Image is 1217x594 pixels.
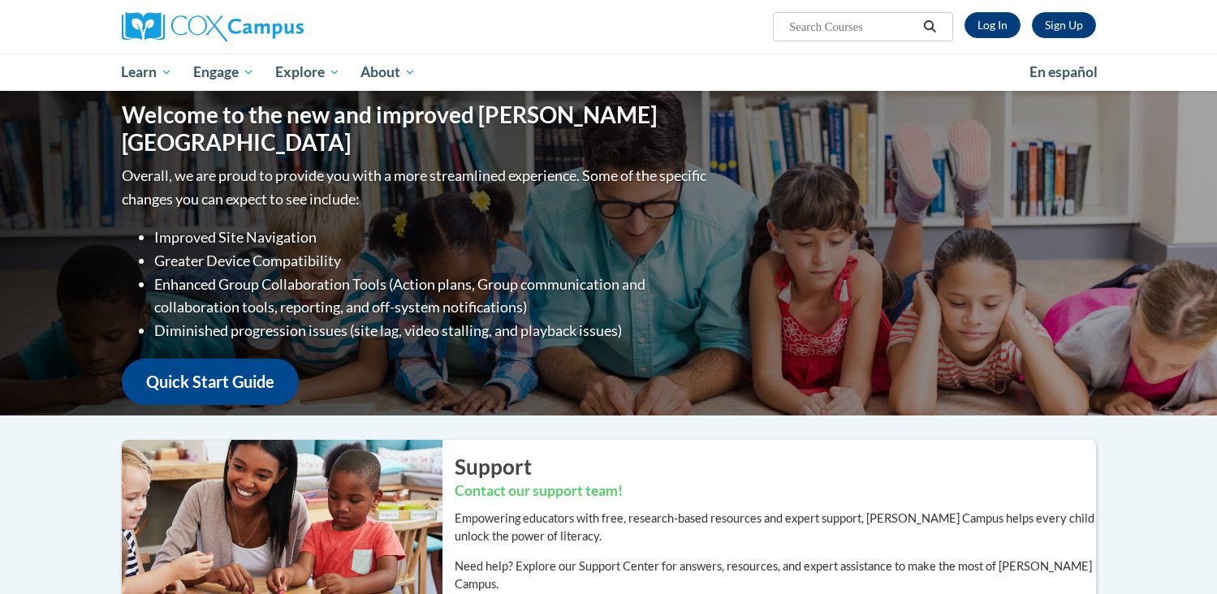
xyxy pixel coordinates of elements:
h2: Support [455,452,1096,481]
h1: Welcome to the new and improved [PERSON_NAME][GEOGRAPHIC_DATA] [122,101,710,156]
a: Register [1032,12,1096,38]
p: Empowering educators with free, research-based resources and expert support, [PERSON_NAME] Campus... [455,510,1096,545]
li: Greater Device Compatibility [154,249,710,273]
span: About [360,62,416,82]
a: Explore [265,54,351,91]
a: En español [1019,55,1108,89]
span: Engage [193,62,254,82]
span: Learn [121,62,172,82]
a: Log In [965,12,1021,38]
a: Quick Start Guide [122,359,299,405]
span: En español [1029,63,1098,80]
a: Cox Campus [122,12,430,41]
div: Main menu [97,54,1120,91]
li: Diminished progression issues (site lag, video stalling, and playback issues) [154,319,710,342]
p: Need help? Explore our Support Center for answers, resources, and expert assistance to make the m... [455,557,1096,593]
h3: Contact our support team! [455,481,1096,501]
a: About [350,54,426,91]
button: Search [917,17,942,37]
input: Search Courses [788,17,917,37]
img: Cox Campus [122,12,304,41]
li: Enhanced Group Collaboration Tools (Action plans, Group communication and collaboration tools, re... [154,273,710,320]
a: Engage [183,54,265,91]
p: Overall, we are proud to provide you with a more streamlined experience. Some of the specific cha... [122,164,710,211]
li: Improved Site Navigation [154,226,710,249]
a: Learn [111,54,183,91]
span: Explore [275,62,340,82]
